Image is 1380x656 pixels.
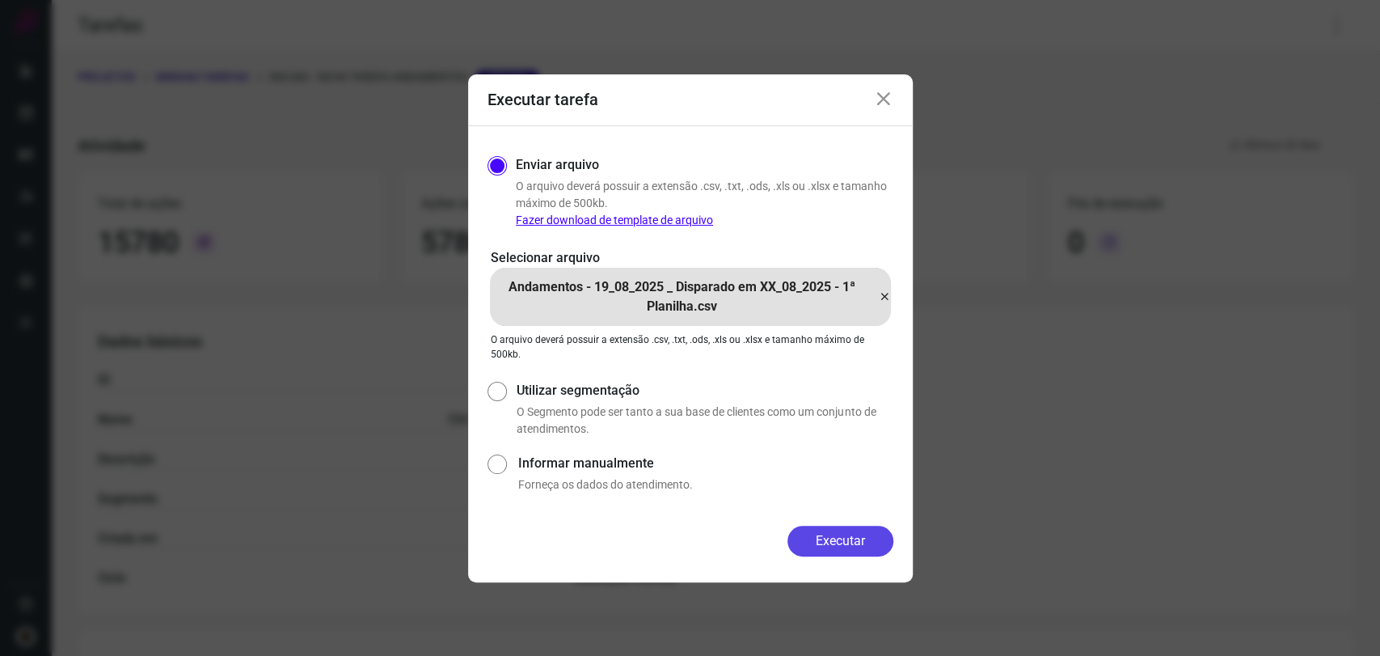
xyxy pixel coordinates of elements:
p: Andamentos - 19_08_2025 _ Disparado em XX_08_2025 - 1ª Planilha.csv [490,277,874,316]
h3: Executar tarefa [487,90,598,109]
p: Selecionar arquivo [491,248,890,268]
p: O arquivo deverá possuir a extensão .csv, .txt, .ods, .xls ou .xlsx e tamanho máximo de 500kb. [491,332,890,362]
label: Utilizar segmentação [517,381,893,400]
a: Fazer download de template de arquivo [516,214,713,226]
label: Informar manualmente [518,454,893,473]
p: O arquivo deverá possuir a extensão .csv, .txt, .ods, .xls ou .xlsx e tamanho máximo de 500kb. [516,178,893,229]
label: Enviar arquivo [516,155,599,175]
p: Forneça os dados do atendimento. [518,476,893,493]
button: Executar [787,526,893,557]
p: O Segmento pode ser tanto a sua base de clientes como um conjunto de atendimentos. [517,404,893,438]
